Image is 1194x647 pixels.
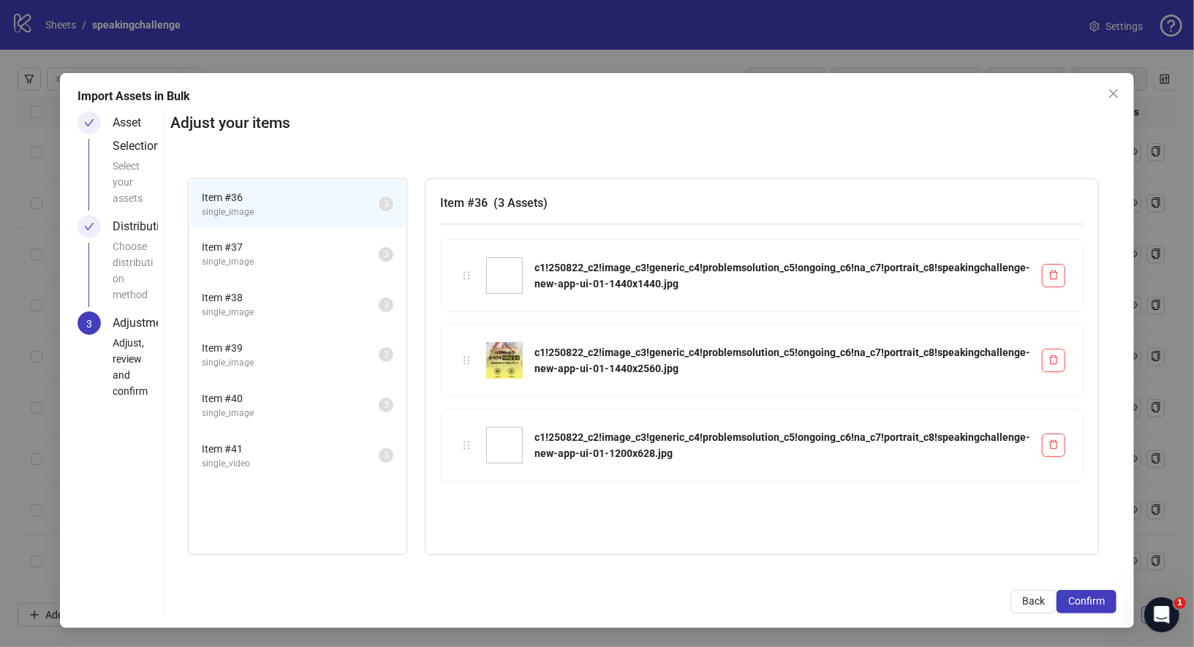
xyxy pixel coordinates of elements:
button: Confirm [1057,590,1116,613]
span: Back [1022,595,1045,607]
span: delete [1048,355,1059,365]
div: c1!250822_c2!image_c3!generic_c4!problemsolution_c5!ongoing_c6!na_c7!portrait_c8!speakingchalleng... [534,429,1030,461]
span: Item # 36 [202,189,379,205]
div: Adjust, review and confirm [113,335,159,408]
span: single_image [202,205,379,219]
div: Adjustment [113,311,184,335]
img: c1!250822_c2!image_c3!generic_c4!problemsolution_c5!ongoing_c6!na_c7!portrait_c8!speakingchalleng... [486,342,523,379]
sup: 3 [379,247,393,262]
div: Select your assets [113,158,159,215]
div: Choose distribution method [113,238,159,311]
img: c1!250822_c2!image_c3!generic_c4!problemsolution_c5!ongoing_c6!na_c7!portrait_c8!speakingchalleng... [486,427,523,464]
span: single_image [202,406,379,420]
div: c1!250822_c2!image_c3!generic_c4!problemsolution_c5!ongoing_c6!na_c7!portrait_c8!speakingchalleng... [534,344,1030,377]
sup: 3 [379,448,393,463]
span: Item # 37 [202,239,379,255]
div: c1!250822_c2!image_c3!generic_c4!problemsolution_c5!ongoing_c6!na_c7!portrait_c8!speakingchalleng... [534,260,1030,292]
span: holder [461,355,472,366]
div: Distribution [113,215,184,238]
span: 3 [384,400,389,410]
span: Confirm [1068,595,1105,607]
button: Delete [1042,349,1065,372]
sup: 3 [379,347,393,362]
button: Delete [1042,264,1065,287]
span: delete [1048,439,1059,450]
span: 1 [1174,597,1186,609]
div: holder [458,437,475,453]
img: c1!250822_c2!image_c3!generic_c4!problemsolution_c5!ongoing_c6!na_c7!portrait_c8!speakingchalleng... [486,257,523,294]
span: 3 [384,349,389,360]
iframe: Intercom live chat [1144,597,1179,632]
span: Item # 41 [202,441,379,457]
span: ( 3 Assets ) [494,196,548,210]
div: holder [458,352,475,368]
span: single_image [202,255,379,269]
div: holder [458,268,475,284]
sup: 3 [379,398,393,412]
button: Delete [1042,434,1065,457]
h3: Item # 36 [440,194,1084,212]
span: Item # 39 [202,340,379,356]
span: 3 [384,300,389,310]
span: single_image [202,356,379,370]
sup: 3 [379,197,393,211]
h2: Adjust your items [170,111,1116,135]
span: Item # 40 [202,390,379,406]
span: single_video [202,457,379,471]
span: holder [461,270,472,281]
button: Back [1010,590,1057,613]
span: Item # 38 [202,290,379,306]
span: close [1108,88,1119,99]
span: check [84,222,94,232]
span: single_image [202,306,379,319]
sup: 3 [379,298,393,312]
div: Import Assets in Bulk [78,88,1117,105]
span: 3 [384,450,389,461]
span: holder [461,440,472,450]
span: 3 [384,249,389,260]
button: Close [1102,82,1125,105]
span: check [84,118,94,128]
span: delete [1048,270,1059,280]
span: 3 [384,199,389,209]
div: Asset Selection [113,111,172,158]
span: 3 [86,318,92,330]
